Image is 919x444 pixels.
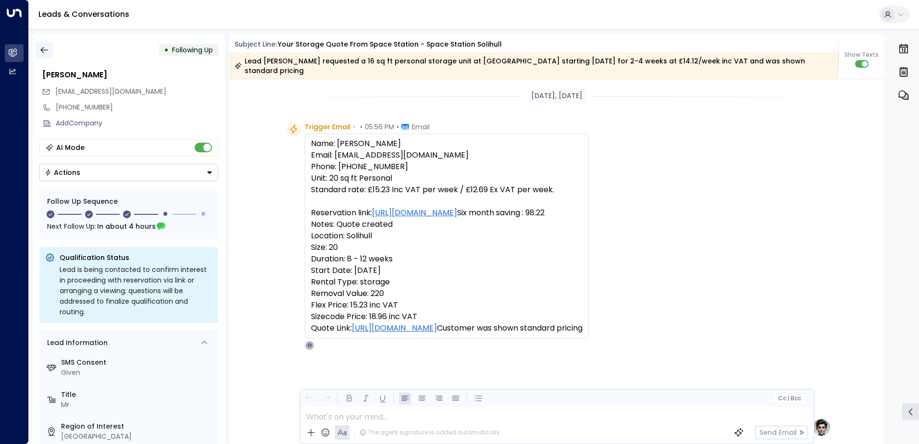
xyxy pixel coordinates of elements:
[61,390,214,400] label: Title
[164,41,169,59] div: •
[42,69,218,81] div: [PERSON_NAME]
[303,393,315,405] button: Undo
[56,102,218,112] div: [PHONE_NUMBER]
[55,86,166,97] span: hatton1992@hotmail.co.uk
[372,207,457,219] a: [URL][DOMAIN_NAME]
[311,138,583,334] pre: Name: [PERSON_NAME] Email: [EMAIL_ADDRESS][DOMAIN_NAME] Phone: [PHONE_NUMBER] Unit: 20 sq ft Pers...
[39,164,218,181] button: Actions
[45,168,80,177] div: Actions
[278,39,502,49] div: Your storage quote from Space Station - Space Station Solihull
[235,39,277,49] span: Subject Line:
[787,395,789,402] span: |
[812,418,831,437] img: profile-logo.png
[60,264,212,317] div: Lead is being contacted to confirm interest in proceeding with reservation via link or arranging ...
[61,368,214,378] div: Given
[352,322,437,334] a: [URL][DOMAIN_NAME]
[61,421,214,432] label: Region of Interest
[844,50,879,59] span: Show Texts
[61,358,214,368] label: SMS Consent
[172,45,213,55] span: Following Up
[97,221,156,232] span: In about 4 hours
[61,400,214,410] div: Mr
[360,122,362,132] span: •
[365,122,394,132] span: 05:56 PM
[47,197,211,207] div: Follow Up Sequence
[60,253,212,262] p: Qualification Status
[397,122,399,132] span: •
[320,393,332,405] button: Redo
[305,341,314,350] div: O
[412,122,430,132] span: Email
[778,395,801,402] span: Cc Bcc
[56,143,85,152] div: AI Mode
[774,394,805,403] button: Cc|Bcc
[235,56,833,75] div: Lead [PERSON_NAME] requested a 16 sq ft personal storage unit at [GEOGRAPHIC_DATA] starting [DATE...
[56,118,218,128] div: AddCompany
[360,428,500,437] div: The agent signature is added automatically
[39,164,218,181] div: Button group with a nested menu
[55,86,166,96] span: [EMAIL_ADDRESS][DOMAIN_NAME]
[47,221,211,232] div: Next Follow Up:
[44,338,108,348] div: Lead Information
[61,432,214,442] div: [GEOGRAPHIC_DATA]
[305,122,350,132] span: Trigger Email
[38,9,129,20] a: Leads & Conversations
[527,89,586,103] div: [DATE], [DATE]
[353,122,355,132] span: •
